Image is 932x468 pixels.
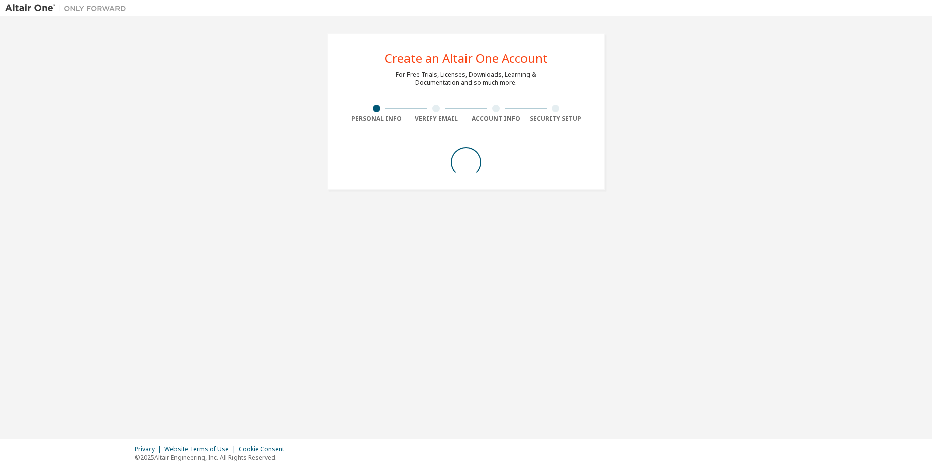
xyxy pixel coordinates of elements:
[135,453,290,462] p: © 2025 Altair Engineering, Inc. All Rights Reserved.
[239,445,290,453] div: Cookie Consent
[406,115,467,123] div: Verify Email
[385,52,548,64] div: Create an Altair One Account
[135,445,164,453] div: Privacy
[396,71,536,87] div: For Free Trials, Licenses, Downloads, Learning & Documentation and so much more.
[346,115,406,123] div: Personal Info
[164,445,239,453] div: Website Terms of Use
[466,115,526,123] div: Account Info
[5,3,131,13] img: Altair One
[526,115,586,123] div: Security Setup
